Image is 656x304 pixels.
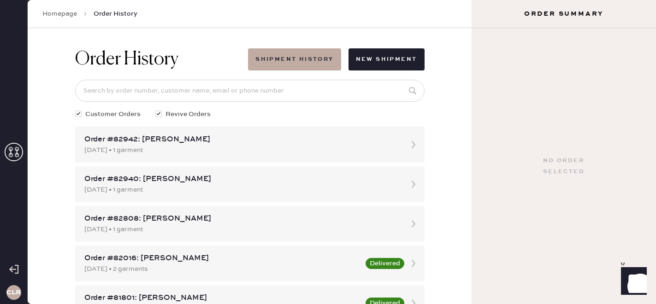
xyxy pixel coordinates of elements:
[366,258,404,269] button: Delivered
[85,109,141,119] span: Customer Orders
[165,109,211,119] span: Revive Orders
[84,253,360,264] div: Order #82016: [PERSON_NAME]
[472,9,656,18] h3: Order Summary
[248,48,341,70] button: Shipment History
[84,213,399,224] div: Order #82808: [PERSON_NAME]
[543,155,585,177] div: No order selected
[84,224,399,234] div: [DATE] • 1 garment
[84,145,399,155] div: [DATE] • 1 garment
[349,48,425,70] button: New Shipment
[84,264,360,274] div: [DATE] • 2 garments
[84,185,399,195] div: [DATE] • 1 garment
[612,263,652,302] iframe: Front Chat
[94,9,137,18] span: Order History
[75,48,178,70] h1: Order History
[84,292,360,304] div: Order #81801: [PERSON_NAME]
[75,80,425,102] input: Search by order number, customer name, email or phone number
[84,134,399,145] div: Order #82942: [PERSON_NAME]
[84,174,399,185] div: Order #82940: [PERSON_NAME]
[6,289,21,296] h3: CLR
[42,9,77,18] a: Homepage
